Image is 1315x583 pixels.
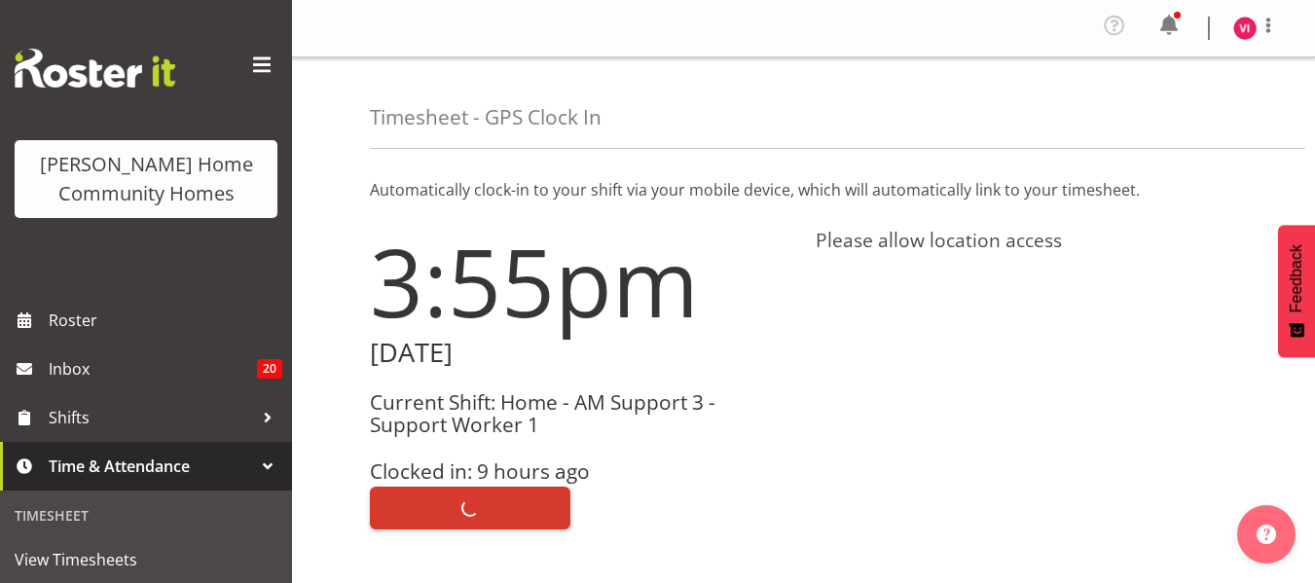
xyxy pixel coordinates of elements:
[49,403,253,432] span: Shifts
[370,178,1237,201] p: Automatically clock-in to your shift via your mobile device, which will automatically link to you...
[49,306,282,335] span: Roster
[49,354,257,383] span: Inbox
[370,460,792,483] h3: Clocked in: 9 hours ago
[1278,225,1315,357] button: Feedback - Show survey
[1233,17,1257,40] img: vence-ibo8543.jpg
[15,49,175,88] img: Rosterit website logo
[49,452,253,481] span: Time & Attendance
[370,338,792,368] h2: [DATE]
[816,229,1238,252] h4: Please allow location access
[1257,525,1276,544] img: help-xxl-2.png
[1288,244,1305,312] span: Feedback
[370,106,602,128] h4: Timesheet - GPS Clock In
[370,229,792,334] h1: 3:55pm
[34,150,258,208] div: [PERSON_NAME] Home Community Homes
[370,391,792,437] h3: Current Shift: Home - AM Support 3 - Support Worker 1
[15,545,277,574] span: View Timesheets
[257,359,282,379] span: 20
[5,495,287,535] div: Timesheet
